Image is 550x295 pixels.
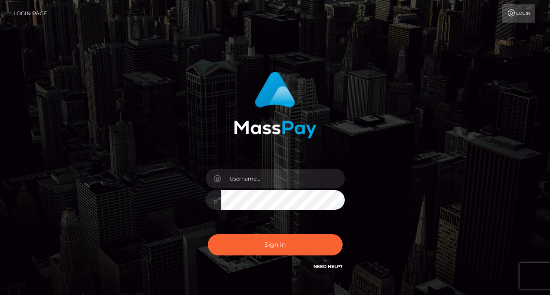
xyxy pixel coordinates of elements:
input: Username... [221,169,345,188]
a: Login [502,4,535,23]
a: Need Help? [313,264,343,269]
a: Login Page [13,4,47,23]
button: Sign in [208,234,343,255]
img: MassPay Login [234,72,317,138]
